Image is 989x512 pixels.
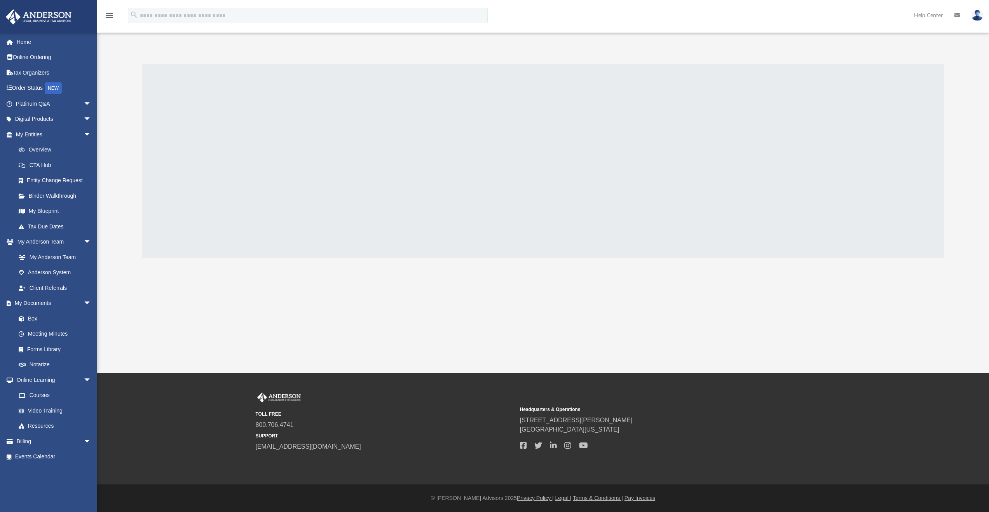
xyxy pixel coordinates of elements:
div: © [PERSON_NAME] Advisors 2025 [97,494,989,502]
a: Tax Due Dates [11,219,103,234]
a: My Entitiesarrow_drop_down [5,127,103,142]
a: Binder Walkthrough [11,188,103,204]
a: Notarize [11,357,99,373]
a: Digital Productsarrow_drop_down [5,111,103,127]
img: User Pic [972,10,983,21]
small: SUPPORT [256,432,515,439]
span: arrow_drop_down [84,96,99,112]
a: Online Learningarrow_drop_down [5,372,99,388]
a: [GEOGRAPHIC_DATA][US_STATE] [520,426,619,433]
a: Events Calendar [5,449,103,465]
a: menu [105,15,114,20]
i: search [130,10,138,19]
a: Meeting Minutes [11,326,99,342]
a: Entity Change Request [11,173,103,188]
a: Courses [11,388,99,403]
a: [STREET_ADDRESS][PERSON_NAME] [520,417,633,423]
span: arrow_drop_down [84,111,99,127]
span: arrow_drop_down [84,296,99,312]
a: Overview [11,142,103,158]
a: Video Training [11,403,95,418]
a: Terms & Conditions | [573,495,623,501]
a: Billingarrow_drop_down [5,434,103,449]
img: Anderson Advisors Platinum Portal [3,9,74,24]
img: Anderson Advisors Platinum Portal [256,392,302,402]
a: Pay Invoices [624,495,655,501]
a: [EMAIL_ADDRESS][DOMAIN_NAME] [256,443,361,450]
span: arrow_drop_down [84,434,99,449]
a: Online Ordering [5,50,103,65]
a: Privacy Policy | [517,495,554,501]
a: Resources [11,418,99,434]
span: arrow_drop_down [84,372,99,388]
a: Platinum Q&Aarrow_drop_down [5,96,103,111]
a: Anderson System [11,265,99,280]
a: Home [5,34,103,50]
a: My Anderson Team [11,249,95,265]
a: Order StatusNEW [5,80,103,96]
span: arrow_drop_down [84,234,99,250]
span: arrow_drop_down [84,127,99,143]
a: 800.706.4741 [256,421,294,428]
a: Box [11,311,95,326]
div: NEW [45,82,62,94]
a: Tax Organizers [5,65,103,80]
i: menu [105,11,114,20]
a: My Blueprint [11,204,99,219]
a: My Documentsarrow_drop_down [5,296,99,311]
a: Legal | [555,495,572,501]
small: TOLL FREE [256,411,515,418]
a: My Anderson Teamarrow_drop_down [5,234,99,250]
a: Client Referrals [11,280,99,296]
small: Headquarters & Operations [520,406,779,413]
a: Forms Library [11,341,95,357]
a: CTA Hub [11,157,103,173]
